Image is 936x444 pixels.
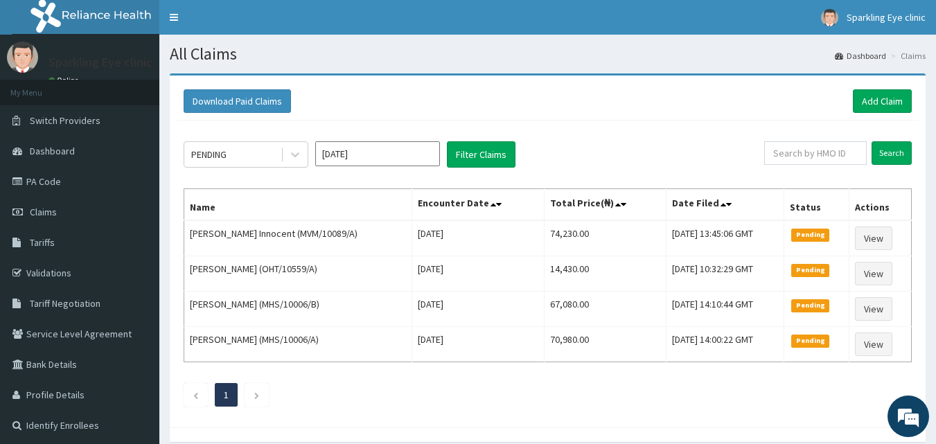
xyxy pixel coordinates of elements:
img: User Image [7,42,38,73]
td: [DATE] 14:10:44 GMT [666,292,784,327]
a: Add Claim [853,89,912,113]
td: 74,230.00 [544,220,666,256]
td: [DATE] [412,327,545,362]
th: Name [184,189,412,221]
th: Encounter Date [412,189,545,221]
button: Filter Claims [447,141,515,168]
img: d_794563401_company_1708531726252_794563401 [26,69,56,104]
a: View [855,297,892,321]
li: Claims [888,50,926,62]
div: Minimize live chat window [227,7,261,40]
th: Status [784,189,849,221]
h1: All Claims [170,45,926,63]
a: View [855,332,892,356]
td: [PERSON_NAME] (OHT/10559/A) [184,256,412,292]
a: Dashboard [835,50,886,62]
input: Select Month and Year [315,141,440,166]
span: Claims [30,206,57,218]
a: Online [48,76,82,85]
span: Tariffs [30,236,55,249]
a: View [855,227,892,250]
td: [PERSON_NAME] (MHS/10006/A) [184,327,412,362]
span: Pending [791,264,829,276]
span: Pending [791,229,829,241]
a: View [855,262,892,285]
span: Switch Providers [30,114,100,127]
td: [PERSON_NAME] (MHS/10006/B) [184,292,412,327]
th: Total Price(₦) [544,189,666,221]
td: 70,980.00 [544,327,666,362]
th: Date Filed [666,189,784,221]
td: 67,080.00 [544,292,666,327]
td: [DATE] [412,256,545,292]
td: [DATE] 10:32:29 GMT [666,256,784,292]
button: Download Paid Claims [184,89,291,113]
p: Sparkling Eye clinic [48,56,152,69]
span: Dashboard [30,145,75,157]
span: Pending [791,299,829,312]
a: Next page [254,389,260,401]
span: We're online! [80,134,191,274]
input: Search [872,141,912,165]
img: User Image [821,9,838,26]
td: [PERSON_NAME] Innocent (MVM/10089/A) [184,220,412,256]
input: Search by HMO ID [764,141,867,165]
td: [DATE] 14:00:22 GMT [666,327,784,362]
textarea: Type your message and hit 'Enter' [7,296,264,345]
span: Sparkling Eye clinic [847,11,926,24]
td: [DATE] 13:45:06 GMT [666,220,784,256]
span: Tariff Negotiation [30,297,100,310]
div: PENDING [191,148,227,161]
td: 14,430.00 [544,256,666,292]
th: Actions [849,189,911,221]
div: Chat with us now [72,78,233,96]
td: [DATE] [412,292,545,327]
a: Previous page [193,389,199,401]
span: Pending [791,335,829,347]
td: [DATE] [412,220,545,256]
a: Page 1 is your current page [224,389,229,401]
